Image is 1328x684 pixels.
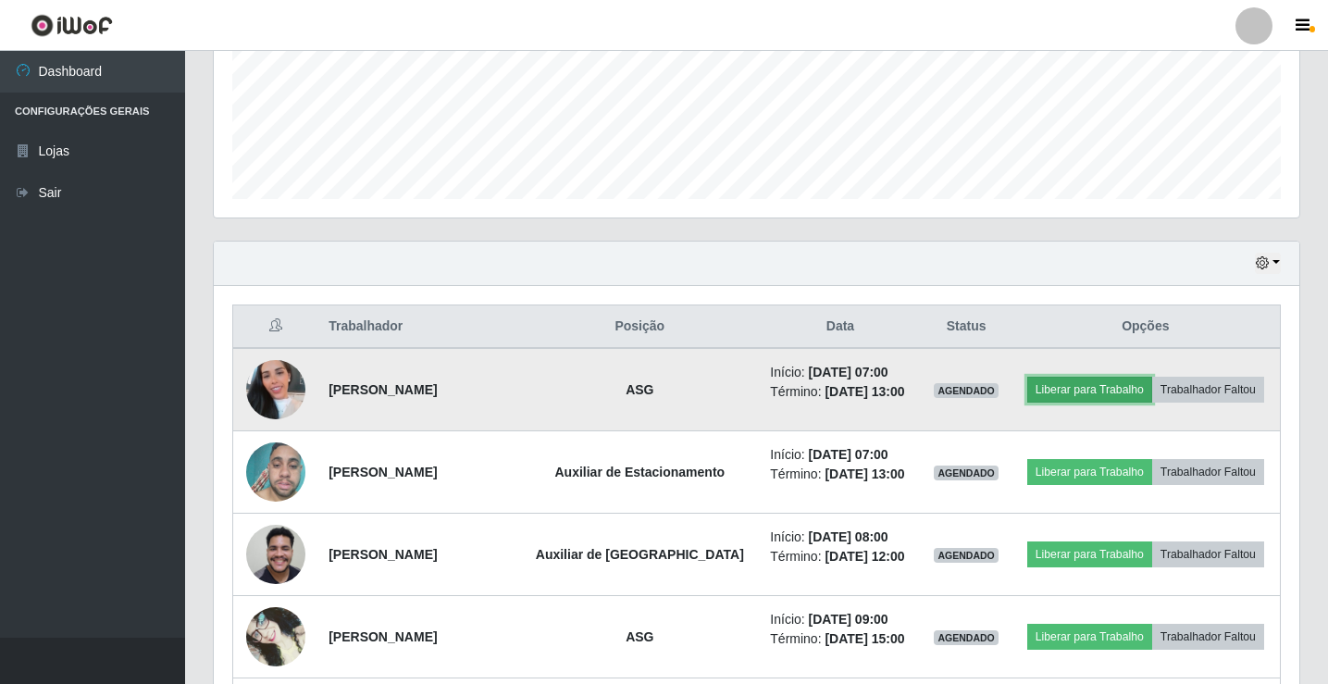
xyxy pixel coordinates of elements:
[825,631,904,646] time: [DATE] 15:00
[626,629,653,644] strong: ASG
[246,515,305,593] img: 1750720776565.jpeg
[1027,377,1152,403] button: Liberar para Trabalho
[934,630,999,645] span: AGENDADO
[770,363,910,382] li: Início:
[520,305,759,349] th: Posição
[1152,377,1264,403] button: Trabalhador Faltou
[809,612,888,627] time: [DATE] 09:00
[329,382,437,397] strong: [PERSON_NAME]
[825,384,904,399] time: [DATE] 13:00
[1152,624,1264,650] button: Trabalhador Faltou
[770,465,910,484] li: Término:
[1152,459,1264,485] button: Trabalhador Faltou
[536,547,744,562] strong: Auxiliar de [GEOGRAPHIC_DATA]
[317,305,520,349] th: Trabalhador
[809,365,888,379] time: [DATE] 07:00
[770,547,910,566] li: Término:
[759,305,921,349] th: Data
[246,433,305,512] img: 1748551724527.jpeg
[770,445,910,465] li: Início:
[1012,305,1281,349] th: Opções
[554,465,725,479] strong: Auxiliar de Estacionamento
[329,629,437,644] strong: [PERSON_NAME]
[246,606,305,667] img: 1743725956188.jpeg
[934,466,999,480] span: AGENDADO
[329,465,437,479] strong: [PERSON_NAME]
[825,466,904,481] time: [DATE] 13:00
[934,548,999,563] span: AGENDADO
[1152,541,1264,567] button: Trabalhador Faltou
[626,382,653,397] strong: ASG
[770,629,910,649] li: Término:
[922,305,1012,349] th: Status
[934,383,999,398] span: AGENDADO
[770,382,910,402] li: Término:
[329,547,437,562] strong: [PERSON_NAME]
[1027,459,1152,485] button: Liberar para Trabalho
[770,610,910,629] li: Início:
[1027,624,1152,650] button: Liberar para Trabalho
[246,337,305,442] img: 1750447582660.jpeg
[770,528,910,547] li: Início:
[809,447,888,462] time: [DATE] 07:00
[825,549,904,564] time: [DATE] 12:00
[31,14,113,37] img: CoreUI Logo
[809,529,888,544] time: [DATE] 08:00
[1027,541,1152,567] button: Liberar para Trabalho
